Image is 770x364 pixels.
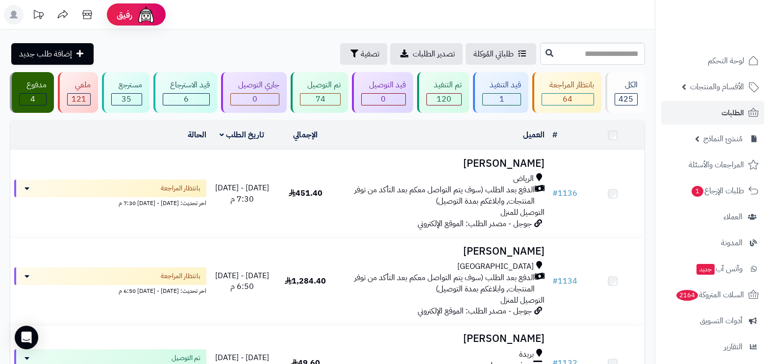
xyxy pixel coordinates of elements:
[151,72,219,113] a: قيد الاسترجاع 6
[473,48,514,60] span: طلباتي المُوكلة
[111,79,142,91] div: مسترجع
[437,93,451,105] span: 120
[457,261,534,272] span: [GEOGRAPHIC_DATA]
[519,349,534,360] span: بريدة
[482,79,521,91] div: قيد التنفيذ
[117,9,132,21] span: رفيق
[122,93,131,105] span: 35
[721,106,744,120] span: الطلبات
[542,79,594,91] div: بانتظار المراجعة
[542,94,593,105] div: 64
[700,314,743,328] span: أدوات التسويق
[661,49,764,73] a: لوحة التحكم
[215,182,269,205] span: [DATE] - [DATE] 7:30 م
[619,93,633,105] span: 425
[708,54,744,68] span: لوحة التحكم
[418,218,532,230] span: جوجل - مصدر الطلب: الموقع الإلكتروني
[691,184,744,198] span: طلبات الإرجاع
[19,79,47,91] div: مدفوع
[552,275,558,287] span: #
[661,179,764,203] a: طلبات الإرجاع1
[426,79,462,91] div: تم التنفيذ
[676,290,698,301] span: 2164
[661,101,764,125] a: الطلبات
[513,173,534,184] span: الرياض
[362,94,405,105] div: 0
[661,309,764,333] a: أدوات التسويق
[67,79,90,91] div: ملغي
[603,72,647,113] a: الكل425
[26,5,50,27] a: تحديثات المنصة
[112,94,142,105] div: 35
[563,93,572,105] span: 64
[552,275,577,287] a: #1134
[415,72,471,113] a: تم التنفيذ 120
[300,79,341,91] div: تم التوصيل
[300,94,340,105] div: 74
[675,288,744,302] span: السلات المتروكة
[418,305,532,317] span: جوجل - مصدر الطلب: الموقع الإلكتروني
[220,129,264,141] a: تاريخ الطلب
[381,93,386,105] span: 0
[11,43,94,65] a: إضافة طلب جديد
[219,72,288,113] a: جاري التوصيل 0
[316,93,325,105] span: 74
[289,72,350,113] a: تم التوصيل 74
[661,205,764,229] a: العملاء
[500,294,545,306] span: التوصيل للمنزل
[703,132,743,146] span: مُنشئ النماذج
[230,79,279,91] div: جاري التوصيل
[341,246,545,257] h3: [PERSON_NAME]
[231,94,278,105] div: 0
[8,72,56,113] a: مدفوع 4
[500,207,545,218] span: التوصيل للمنزل
[696,264,715,275] span: جديد
[19,48,72,60] span: إضافة طلب جديد
[361,79,405,91] div: قيد التوصيل
[523,129,545,141] a: العميل
[721,236,743,250] span: المدونة
[690,80,744,94] span: الأقسام والمنتجات
[15,326,38,349] div: Open Intercom Messenger
[14,285,206,295] div: اخر تحديث: [DATE] - [DATE] 6:50 م
[161,183,200,193] span: بانتظار المراجعة
[695,262,743,276] span: وآتس آب
[341,333,545,344] h3: [PERSON_NAME]
[466,43,536,65] a: طلباتي المُوكلة
[30,93,35,105] span: 4
[723,210,743,224] span: العملاء
[172,353,200,363] span: تم التوصيل
[413,48,455,60] span: تصدير الطلبات
[20,94,46,105] div: 4
[285,275,326,287] span: 1,284.40
[100,72,151,113] a: مسترجع 35
[72,93,86,105] span: 121
[289,187,323,199] span: 451.40
[136,5,156,25] img: ai-face.png
[14,197,206,208] div: اخر تحديث: [DATE] - [DATE] 7:30 م
[341,272,535,295] span: الدفع بعد الطلب (سوف يتم التواصل معكم بعد التأكد من توفر المنتجات, وابلاغكم بمدة التوصيل)
[340,43,387,65] button: تصفية
[350,72,415,113] a: قيد التوصيل 0
[552,129,557,141] a: #
[530,72,603,113] a: بانتظار المراجعة 64
[471,72,530,113] a: قيد التنفيذ 1
[163,94,209,105] div: 6
[163,79,210,91] div: قيد الاسترجاع
[552,187,577,199] a: #1136
[483,94,521,105] div: 1
[341,184,535,207] span: الدفع بعد الطلب (سوف يتم التواصل معكم بعد التأكد من توفر المنتجات, وابلاغكم بمدة التوصيل)
[661,257,764,281] a: وآتس آبجديد
[661,335,764,359] a: التقارير
[184,93,189,105] span: 6
[215,270,269,293] span: [DATE] - [DATE] 6:50 م
[692,186,703,197] span: 1
[661,283,764,307] a: السلات المتروكة2164
[188,129,206,141] a: الحالة
[615,79,638,91] div: الكل
[661,231,764,255] a: المدونة
[427,94,461,105] div: 120
[689,158,744,172] span: المراجعات والأسئلة
[161,271,200,281] span: بانتظار المراجعة
[390,43,463,65] a: تصدير الطلبات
